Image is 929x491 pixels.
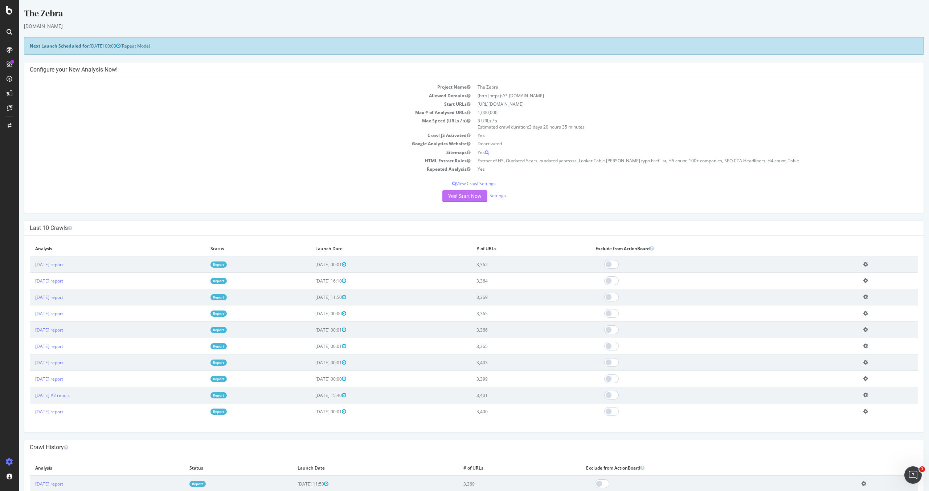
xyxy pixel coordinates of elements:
td: 3 URLs / s Estimated crawl duration: [455,117,899,131]
a: Report [192,278,208,284]
a: [DATE] report [16,343,44,349]
span: [DATE] 00:01 [296,360,327,366]
a: Settings [471,192,487,199]
button: Yes! Start Now [423,190,468,202]
td: Project Name [11,83,455,91]
td: Yes [455,165,899,173]
td: Crawl JS Activated [11,131,455,139]
div: (Repeat Mode) [5,37,905,55]
td: Extract of H5, Outdated Years, outdated yearssss, Looker Table [PERSON_NAME] typo href list, H5 c... [455,157,899,165]
td: 1,000,000 [455,108,899,117]
span: 1 [919,466,925,472]
td: Start URLs [11,100,455,108]
td: Google Analytics Website [11,139,455,148]
div: [DOMAIN_NAME] [5,23,905,30]
h4: Last 10 Crawls [11,224,899,232]
th: # of URLs [439,460,562,475]
td: Max # of Analysed URLs [11,108,455,117]
a: Report [192,409,208,415]
th: Launch Date [273,460,439,475]
td: 3,366 [452,322,571,338]
a: [DATE] #2 report [16,392,51,398]
span: [DATE] 00:00 [296,311,327,317]
a: Report [171,481,187,487]
strong: Next Launch Scheduled for: [11,43,71,49]
td: (http|https)://*.[DOMAIN_NAME] [455,92,899,100]
a: Report [192,343,208,349]
td: The Zebra [455,83,899,91]
th: Analysis [11,241,186,256]
span: [DATE] 00:01 [296,409,327,415]
a: [DATE] report [16,481,44,487]
h4: Configure your New Analysis Now! [11,66,899,73]
span: [DATE] 11:50 [279,481,310,487]
a: [DATE] report [16,327,44,333]
span: [DATE] 11:50 [296,294,327,300]
th: Launch Date [291,241,452,256]
span: [DATE] 16:10 [296,278,327,284]
td: Repeated Analysis [11,165,455,173]
td: Sitemaps [11,148,455,157]
span: [DATE] 00:01 [296,343,327,349]
td: 3,399 [452,371,571,387]
td: Yes [455,131,899,139]
span: [DATE] 00:01 [296,327,327,333]
a: [DATE] report [16,278,44,284]
a: [DATE] report [16,376,44,382]
a: [DATE] report [16,360,44,366]
td: Allowed Domains [11,92,455,100]
a: [DATE] report [16,311,44,317]
a: Report [192,360,208,366]
td: HTML Extract Rules [11,157,455,165]
td: 3,365 [452,338,571,354]
span: 3 days 20 hours 35 minutes [510,124,566,130]
td: Max Speed (URLs / s) [11,117,455,131]
th: Exclude from ActionBoard [562,460,837,475]
td: [URL][DOMAIN_NAME] [455,100,899,108]
td: 3,364 [452,273,571,289]
th: Status [165,460,273,475]
td: 3,400 [452,403,571,420]
div: The Zebra [5,7,905,23]
a: [DATE] report [16,294,44,300]
td: 3,369 [452,289,571,305]
td: 3,401 [452,387,571,403]
td: 3,365 [452,305,571,322]
a: Report [192,261,208,268]
th: # of URLs [452,241,571,256]
a: [DATE] report [16,409,44,415]
a: Report [192,327,208,333]
a: [DATE] report [16,261,44,268]
a: Report [192,392,208,398]
span: [DATE] 00:00 [71,43,102,49]
td: Deactivated [455,139,899,148]
span: [DATE] 00:00 [296,376,327,382]
th: Status [186,241,291,256]
td: Yes [455,148,899,157]
iframe: Intercom live chat [904,466,922,484]
a: Report [192,294,208,300]
span: [DATE] 15:40 [296,392,327,398]
td: 3,362 [452,256,571,273]
span: [DATE] 00:01 [296,261,327,268]
td: 3,403 [452,354,571,371]
th: Exclude from ActionBoard [571,241,839,256]
p: View Crawl Settings [11,180,899,187]
a: Report [192,311,208,317]
a: Report [192,376,208,382]
h4: Crawl History [11,444,899,451]
th: Analysis [11,460,165,475]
